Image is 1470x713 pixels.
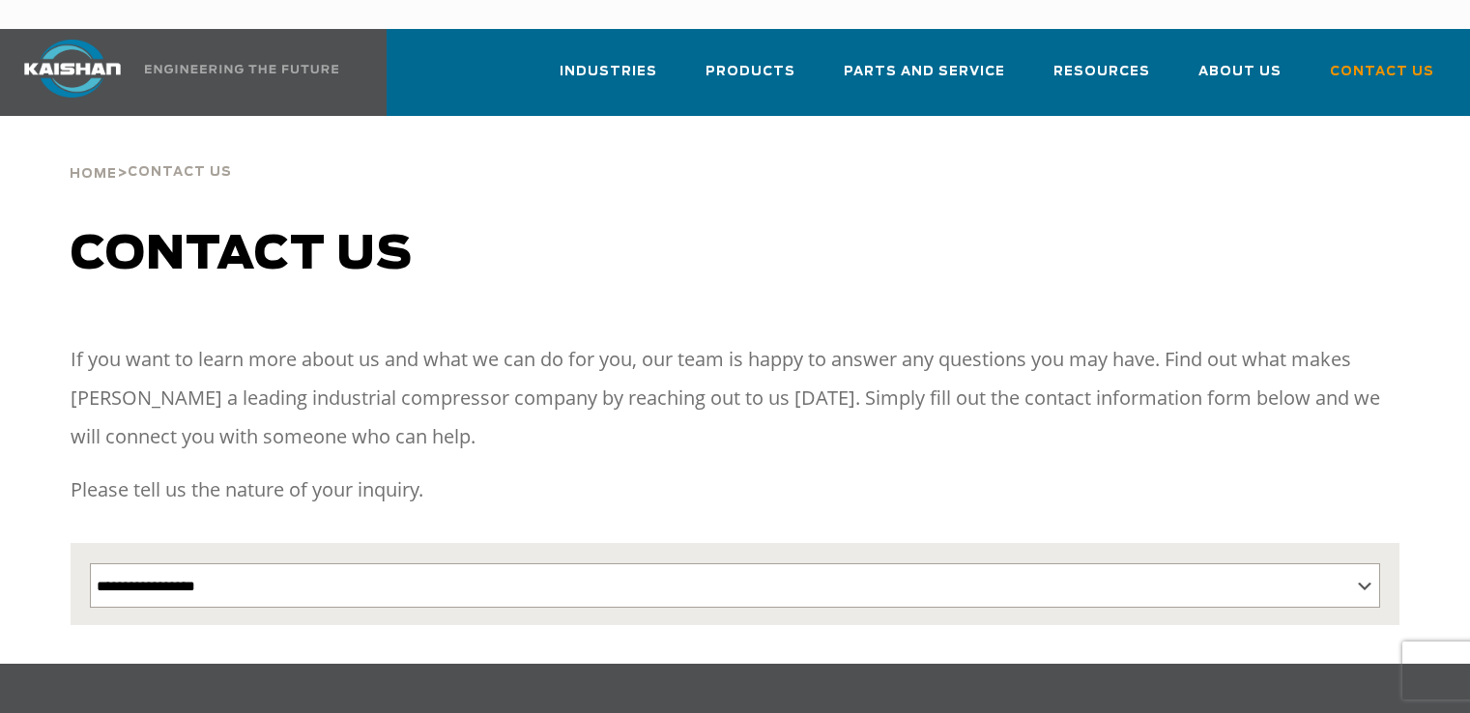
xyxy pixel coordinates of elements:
[560,61,657,83] span: Industries
[1198,46,1282,112] a: About Us
[706,61,795,83] span: Products
[70,116,232,189] div: >
[1053,61,1150,83] span: Resources
[1330,46,1434,112] a: Contact Us
[844,61,1005,83] span: Parts and Service
[71,232,413,278] span: Contact us
[71,340,1399,456] p: If you want to learn more about us and what we can do for you, our team is happy to answer any qu...
[1330,61,1434,83] span: Contact Us
[560,46,657,112] a: Industries
[70,168,117,181] span: Home
[145,65,338,73] img: Engineering the future
[70,164,117,182] a: Home
[1198,61,1282,83] span: About Us
[128,166,232,179] span: Contact Us
[844,46,1005,112] a: Parts and Service
[71,471,1399,509] p: Please tell us the nature of your inquiry.
[706,46,795,112] a: Products
[1053,46,1150,112] a: Resources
